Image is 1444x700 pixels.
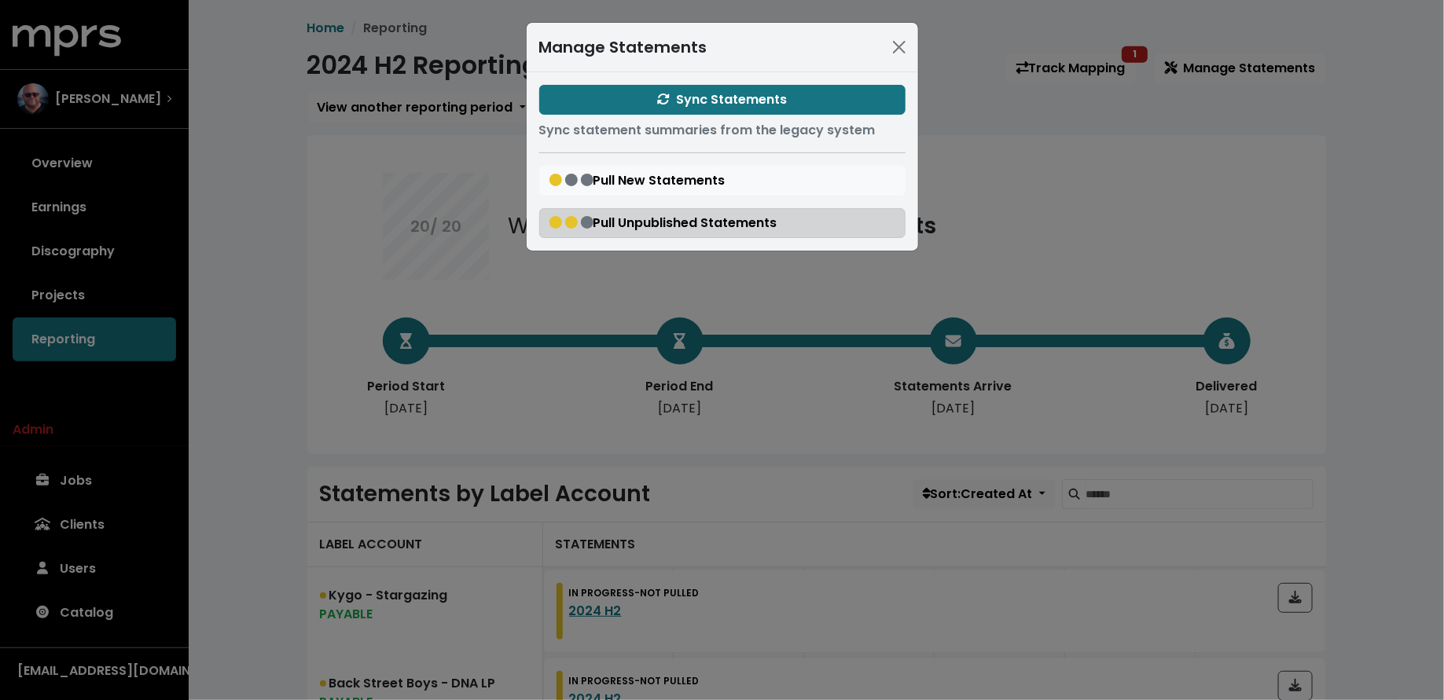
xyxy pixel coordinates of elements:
button: Sync Statements [539,85,906,115]
button: Close [887,35,912,60]
button: Pull Unpublished Statements [539,208,906,238]
span: Pull New Statements [549,171,726,189]
span: Sync Statements [657,90,787,108]
span: Pull Unpublished Statements [549,214,777,232]
button: Pull New Statements [539,166,906,196]
p: Sync statement summaries from the legacy system [539,121,906,140]
div: Manage Statements [539,35,707,59]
